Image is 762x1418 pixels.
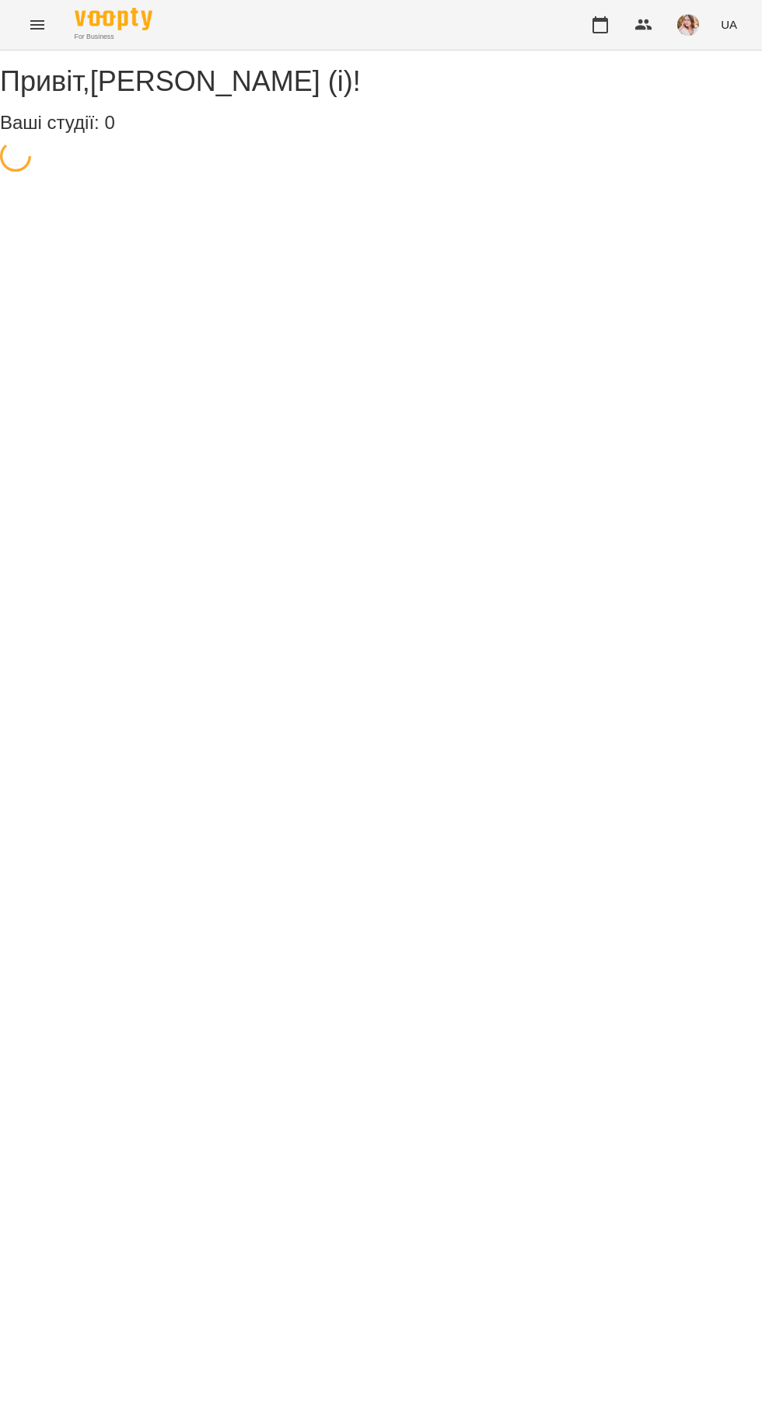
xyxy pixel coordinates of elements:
[19,6,56,44] button: Menu
[715,10,743,39] button: UA
[677,14,699,36] img: cd58824c68fe8f7eba89630c982c9fb7.jpeg
[721,16,737,33] span: UA
[75,32,152,42] span: For Business
[104,112,114,133] span: 0
[75,8,152,30] img: Voopty Logo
